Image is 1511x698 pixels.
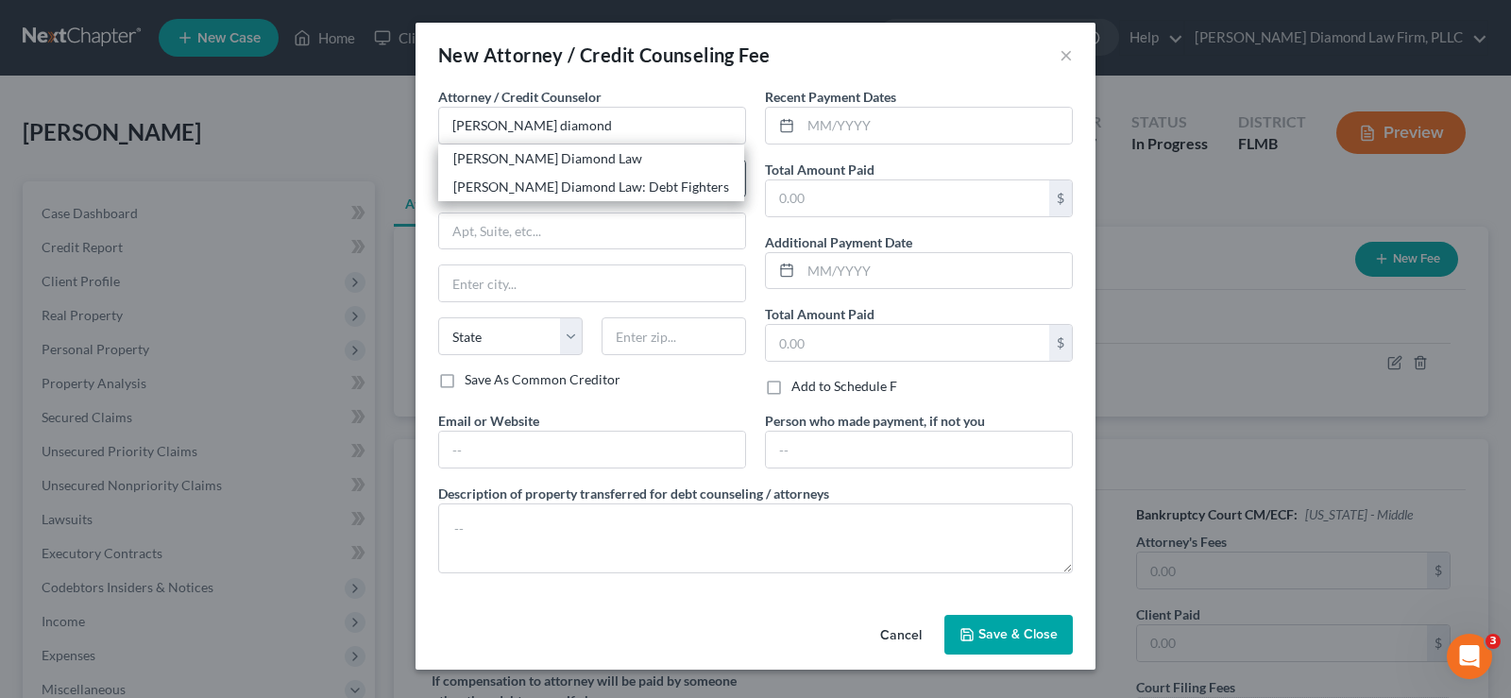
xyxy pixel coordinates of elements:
[1486,634,1501,649] span: 3
[1060,43,1073,66] button: ×
[484,43,771,66] span: Attorney / Credit Counseling Fee
[944,615,1073,655] button: Save & Close
[602,317,746,355] input: Enter zip...
[801,253,1072,289] input: MM/YYYY
[438,89,602,105] span: Attorney / Credit Counselor
[765,160,874,179] label: Total Amount Paid
[453,178,729,196] div: [PERSON_NAME] Diamond Law: Debt Fighters
[439,213,745,249] input: Apt, Suite, etc...
[439,265,745,301] input: Enter city...
[766,325,1049,361] input: 0.00
[765,411,985,431] label: Person who made payment, if not you
[766,432,1072,468] input: --
[1447,634,1492,679] iframe: Intercom live chat
[453,149,729,168] div: [PERSON_NAME] Diamond Law
[1049,325,1072,361] div: $
[765,304,874,324] label: Total Amount Paid
[438,107,746,145] input: Search creditor by name...
[1049,180,1072,216] div: $
[438,484,829,503] label: Description of property transferred for debt counseling / attorneys
[438,411,539,431] label: Email or Website
[465,370,620,389] label: Save As Common Creditor
[791,377,897,396] label: Add to Schedule F
[801,108,1072,144] input: MM/YYYY
[766,180,1049,216] input: 0.00
[765,87,896,107] label: Recent Payment Dates
[865,617,937,655] button: Cancel
[439,432,745,468] input: --
[765,232,912,252] label: Additional Payment Date
[978,626,1058,642] span: Save & Close
[438,43,479,66] span: New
